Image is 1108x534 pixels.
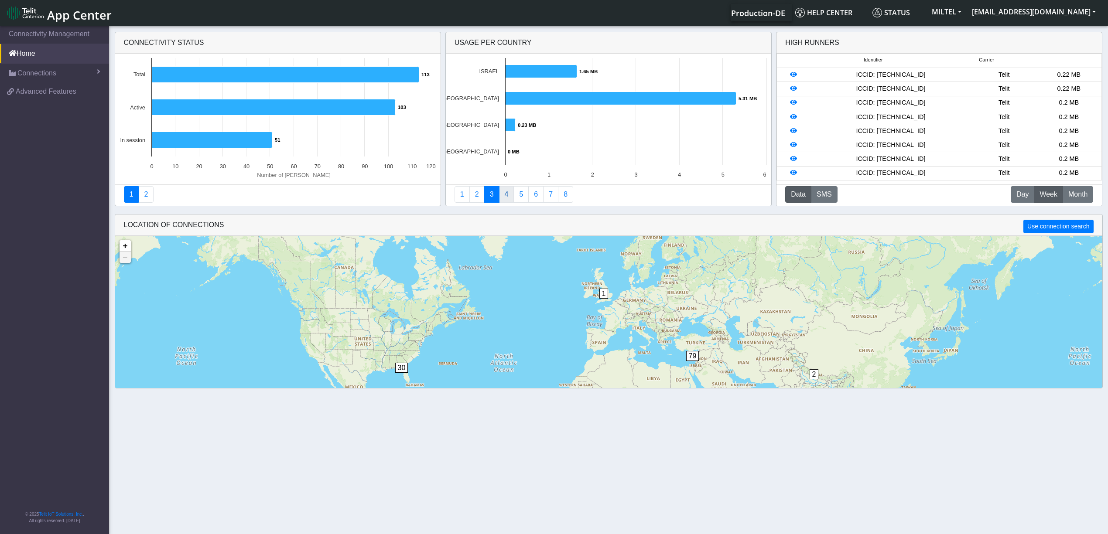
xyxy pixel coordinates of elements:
text: 5 [722,171,725,178]
text: 120 [426,163,435,170]
div: 0.2 MB [1036,112,1101,122]
div: Telit [972,112,1036,122]
a: Telit IoT Solutions, Inc. [39,512,83,517]
text: [GEOGRAPHIC_DATA] [441,148,499,155]
text: 50 [267,163,273,170]
div: 0.22 MB [1036,84,1101,94]
img: status.svg [872,8,882,17]
a: Your current platform instance [731,4,785,21]
button: Month [1063,186,1093,203]
div: Telit [972,126,1036,136]
text: 5.31 MB [739,96,757,101]
a: Status [869,4,927,21]
div: 0.2 MB [1036,168,1101,178]
text: 0 [504,171,507,178]
text: 70 [314,163,320,170]
text: ISRAEL [479,68,499,75]
button: Day [1011,186,1034,203]
text: 113 [421,72,430,77]
button: Use connection search [1023,220,1093,233]
text: 20 [196,163,202,170]
text: 110 [407,163,417,170]
a: App Center [7,3,110,22]
div: Telit [972,154,1036,164]
text: [GEOGRAPHIC_DATA] [441,122,499,128]
div: High Runners [785,37,839,48]
div: 1 [599,289,608,315]
div: ICCID: [TECHNICAL_ID] [810,154,971,164]
nav: Summary paging [455,186,763,203]
text: 60 [291,163,297,170]
text: Active [130,104,145,111]
a: Deployment status [138,186,154,203]
a: Connections By Carrier [499,186,514,203]
span: 79 [686,351,699,361]
text: In session [120,137,145,143]
div: ICCID: [TECHNICAL_ID] [810,84,971,94]
text: Total [133,71,145,78]
text: 1 [547,171,551,178]
a: Help center [792,4,869,21]
div: ICCID: [TECHNICAL_ID] [810,126,971,136]
a: Usage per Country [484,186,499,203]
span: Month [1068,189,1087,200]
span: 2 [810,369,819,379]
span: Week [1040,189,1057,200]
text: 103 [398,105,406,110]
a: 14 Days Trend [528,186,544,203]
div: ICCID: [TECHNICAL_ID] [810,140,971,150]
span: Status [872,8,910,17]
text: 51 [275,137,280,143]
div: Telit [972,70,1036,80]
div: Telit [972,98,1036,108]
a: Not Connected for 30 days [558,186,573,203]
a: Carrier [469,186,485,203]
button: [EMAIL_ADDRESS][DOMAIN_NAME] [967,4,1101,20]
img: logo-telit-cinterion-gw-new.png [7,6,44,20]
div: Connectivity status [115,32,441,54]
span: Help center [795,8,852,17]
div: 30 [395,363,413,389]
text: 3 [634,171,637,178]
text: 0 [150,163,153,170]
text: 0.23 MB [518,122,536,128]
text: 100 [383,163,393,170]
a: Connectivity status [124,186,139,203]
div: 0.2 MB [1036,98,1101,108]
text: 80 [338,163,344,170]
div: 0.22 MB [1036,70,1101,80]
div: Telit [972,140,1036,150]
span: 1 [599,289,609,299]
div: 0.2 MB [1036,126,1101,136]
button: Data [785,186,811,203]
span: Identifier [864,56,883,64]
text: 90 [362,163,368,170]
text: 4 [678,171,681,178]
div: ICCID: [TECHNICAL_ID] [810,112,971,122]
button: MILTEL [927,4,967,20]
a: Zoom in [120,240,131,252]
span: 30 [395,363,408,373]
text: 2 [591,171,594,178]
button: Week [1034,186,1063,203]
nav: Summary paging [124,186,432,203]
a: Zero Session [543,186,558,203]
span: Day [1016,189,1029,200]
img: knowledge.svg [795,8,805,17]
text: 30 [219,163,226,170]
text: 10 [172,163,178,170]
div: ICCID: [TECHNICAL_ID] [810,70,971,80]
text: 1.65 MB [579,69,598,74]
div: 0.2 MB [1036,140,1101,150]
button: SMS [811,186,838,203]
div: ICCID: [TECHNICAL_ID] [810,98,971,108]
a: Connections By Country [455,186,470,203]
span: Production-DE [731,8,785,18]
text: 0 MB [508,149,520,154]
text: Number of [PERSON_NAME] [257,172,331,178]
div: ICCID: [TECHNICAL_ID] [810,168,971,178]
text: 6 [763,171,766,178]
span: Connections [17,68,56,78]
div: LOCATION OF CONNECTIONS [115,214,1102,236]
a: Zoom out [120,252,131,263]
